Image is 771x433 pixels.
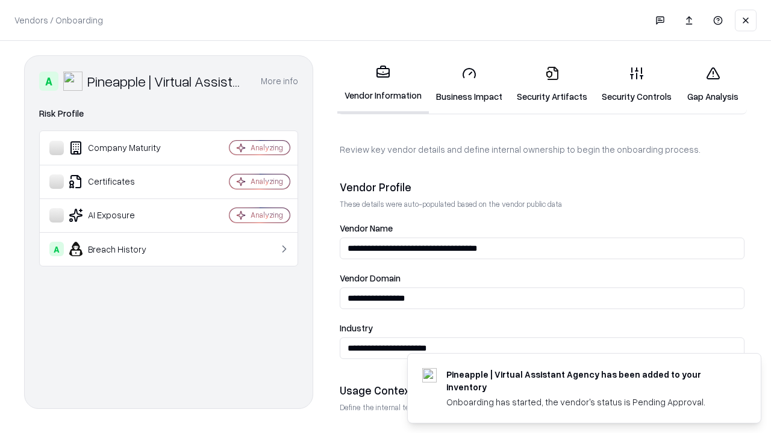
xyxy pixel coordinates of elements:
div: A [39,72,58,91]
div: Onboarding has started, the vendor's status is Pending Approval. [446,396,732,408]
img: Pineapple | Virtual Assistant Agency [63,72,83,91]
div: AI Exposure [49,208,193,223]
p: Review key vendor details and define internal ownership to begin the onboarding process. [340,143,744,156]
div: Pineapple | Virtual Assistant Agency has been added to your inventory [446,368,732,393]
div: Company Maturity [49,141,193,155]
button: More info [261,70,298,92]
label: Industry [340,324,744,333]
a: Business Impact [429,57,510,112]
div: Certificates [49,174,193,189]
div: Breach History [49,242,193,256]
a: Vendor Information [337,55,429,114]
a: Gap Analysis [679,57,747,112]
label: Vendor Name [340,224,744,233]
div: Analyzing [251,210,283,220]
img: trypineapple.com [422,368,437,382]
div: Analyzing [251,143,283,153]
div: Analyzing [251,176,283,186]
div: Vendor Profile [340,180,744,194]
div: Risk Profile [39,106,298,121]
p: Vendors / Onboarding [14,14,103,26]
label: Vendor Domain [340,274,744,283]
div: Pineapple | Virtual Assistant Agency [87,72,246,91]
a: Security Controls [595,57,679,112]
p: These details were auto-populated based on the vendor public data [340,199,744,209]
div: Usage Context [340,383,744,398]
div: A [49,242,64,256]
p: Define the internal team and reason for using this vendor. This helps assess business relevance a... [340,402,744,413]
a: Security Artifacts [510,57,595,112]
